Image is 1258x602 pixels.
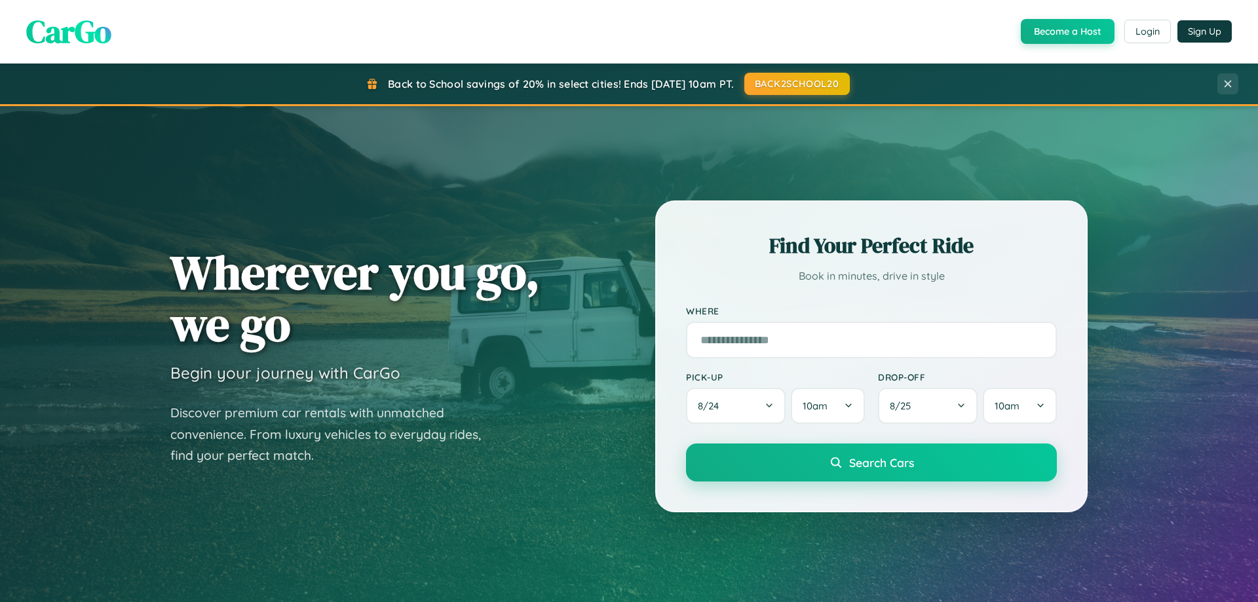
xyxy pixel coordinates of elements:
p: Discover premium car rentals with unmatched convenience. From luxury vehicles to everyday rides, ... [170,402,498,466]
span: 8 / 25 [890,400,917,412]
span: Search Cars [849,455,914,470]
h2: Find Your Perfect Ride [686,231,1057,260]
button: 10am [983,388,1057,424]
span: 8 / 24 [698,400,725,412]
span: 10am [803,400,828,412]
span: CarGo [26,10,111,53]
h3: Begin your journey with CarGo [170,363,400,383]
button: Become a Host [1021,19,1115,44]
label: Drop-off [878,371,1057,383]
button: Sign Up [1177,20,1232,43]
button: Login [1124,20,1171,43]
span: Back to School savings of 20% in select cities! Ends [DATE] 10am PT. [388,77,734,90]
p: Book in minutes, drive in style [686,267,1057,286]
button: 10am [791,388,865,424]
button: Search Cars [686,443,1057,481]
button: 8/24 [686,388,786,424]
h1: Wherever you go, we go [170,246,540,350]
button: BACK2SCHOOL20 [744,73,850,95]
label: Pick-up [686,371,865,383]
span: 10am [995,400,1020,412]
button: 8/25 [878,388,978,424]
label: Where [686,305,1057,316]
